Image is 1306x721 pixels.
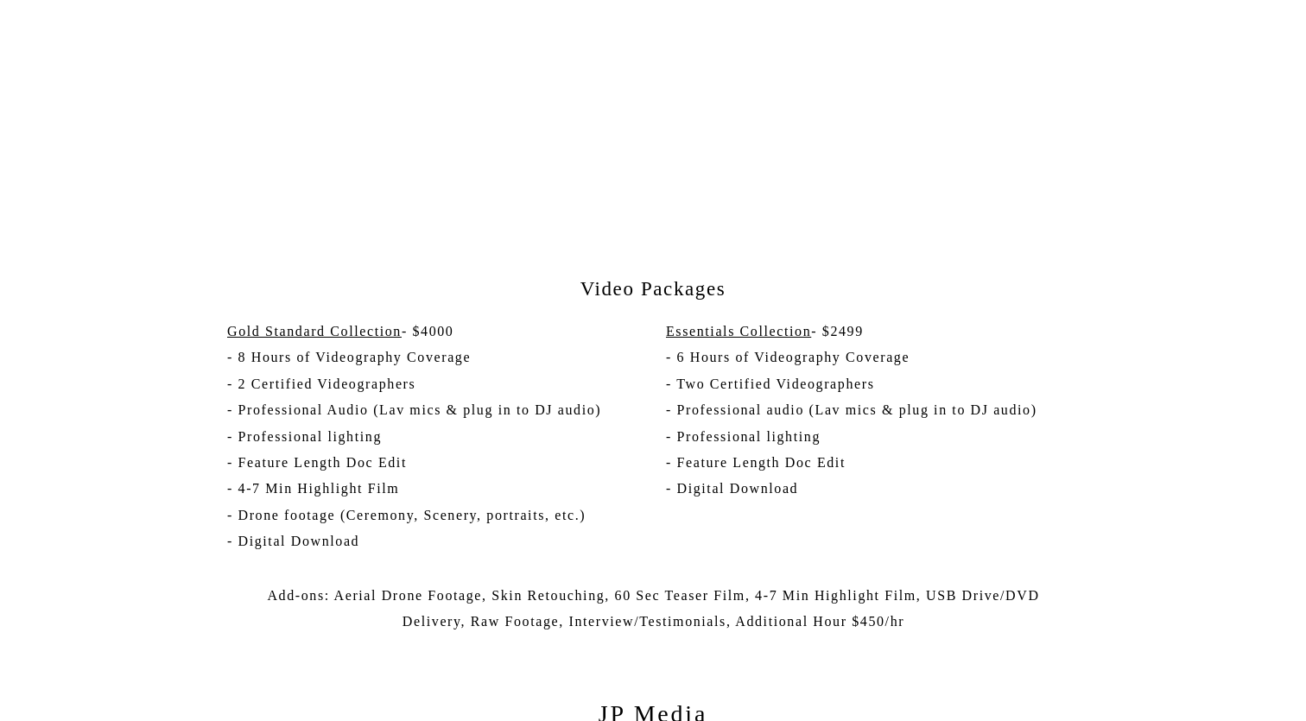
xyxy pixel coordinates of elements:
[227,324,402,338] u: Gold Standard Collection
[554,275,752,300] p: Video Packages
[446,22,860,249] iframe: IpTKsO_RYrE
[666,324,811,338] u: Essentials Collection
[234,583,1073,648] p: Add-ons: Aerial Drone Footage, Skin Retouching, 60 Sec Teaser Film, 4-7 Min Highlight Film, USB D...
[666,319,1080,548] p: - $2499 - 6 Hours of Videography Coverage - Two Certified Videographers - Professional audio (Lav...
[227,319,634,566] p: - $4000 - 8 Hours of Videography Coverage - 2 Certified Videographers - Professional Audio (Lav m...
